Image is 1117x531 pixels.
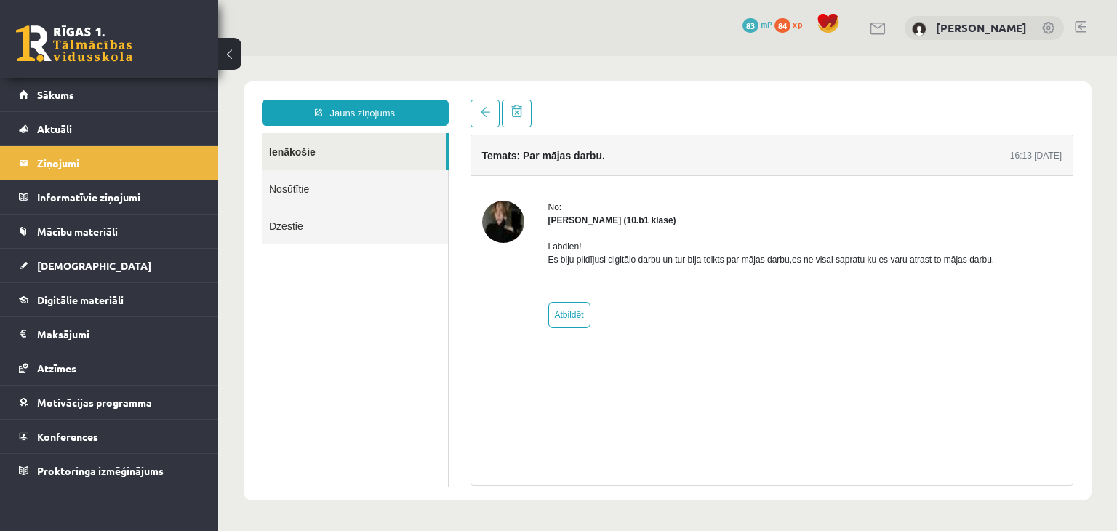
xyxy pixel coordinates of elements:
a: Atzīmes [19,351,200,385]
span: Digitālie materiāli [37,293,124,306]
span: Atzīmes [37,362,76,375]
legend: Maksājumi [37,317,200,351]
a: Atbildēt [330,246,372,272]
a: Informatīvie ziņojumi [19,180,200,214]
a: 83 mP [742,18,772,30]
p: Labdien! Es biju pildījusi digitālo darbu un tur bija teikts par mājas darbu,es ne visai sapratu ... [330,184,777,210]
a: Dzēstie [44,151,230,188]
span: Motivācijas programma [37,396,152,409]
span: Mācību materiāli [37,225,118,238]
legend: Ziņojumi [37,146,200,180]
a: [DEMOGRAPHIC_DATA] [19,249,200,282]
span: [DEMOGRAPHIC_DATA] [37,259,151,272]
a: 84 xp [774,18,809,30]
span: 83 [742,18,758,33]
a: Ienākošie [44,77,228,114]
a: Mācību materiāli [19,215,200,248]
span: Aktuāli [37,122,72,135]
div: No: [330,145,777,158]
span: mP [761,18,772,30]
legend: Informatīvie ziņojumi [37,180,200,214]
div: 16:13 [DATE] [792,93,844,106]
a: Ziņojumi [19,146,200,180]
span: 84 [774,18,790,33]
span: xp [793,18,802,30]
a: Maksājumi [19,317,200,351]
strong: [PERSON_NAME] (10.b1 klase) [330,159,458,169]
a: Sākums [19,78,200,111]
a: Rīgas 1. Tālmācības vidusskola [16,25,132,62]
h4: Temats: Par mājas darbu. [264,94,387,105]
a: Jauns ziņojums [44,44,231,70]
a: Proktoringa izmēģinājums [19,454,200,487]
a: Digitālie materiāli [19,283,200,316]
a: [PERSON_NAME] [936,20,1027,35]
a: Aktuāli [19,112,200,145]
a: Nosūtītie [44,114,230,151]
img: Madara Andersone [264,145,306,187]
a: Konferences [19,420,200,453]
span: Konferences [37,430,98,443]
span: Sākums [37,88,74,101]
span: Proktoringa izmēģinājums [37,464,164,477]
img: Raivo Jurciks [912,22,926,36]
a: Motivācijas programma [19,386,200,419]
